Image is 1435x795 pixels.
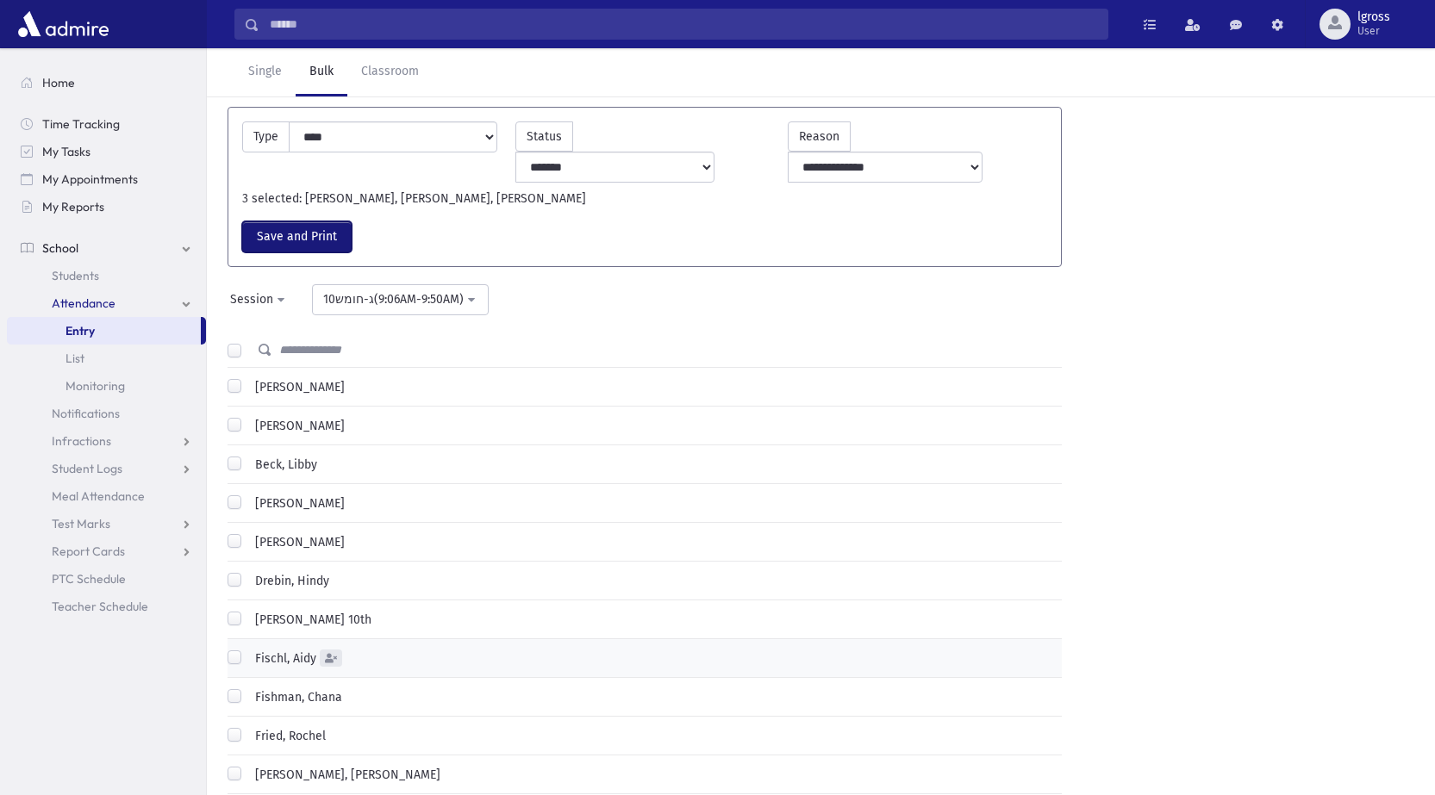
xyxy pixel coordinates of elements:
span: Monitoring [66,378,125,394]
a: Notifications [7,400,206,427]
input: Search [259,9,1107,40]
div: 10ג-חומש(9:06AM-9:50AM) [323,290,464,308]
a: Single [234,48,296,96]
span: Home [42,75,75,90]
span: Attendance [52,295,115,311]
span: My Reports [42,199,104,214]
span: Students [52,268,99,283]
label: [PERSON_NAME], [PERSON_NAME] [248,766,440,784]
a: Attendance [7,289,206,317]
a: List [7,345,206,372]
label: Fischl, Aidy [248,649,316,668]
button: Session [219,284,298,315]
a: Monitoring [7,372,206,400]
span: Teacher Schedule [52,599,148,614]
a: My Reports [7,193,206,220]
span: PTC Schedule [52,571,126,587]
label: Fried, Rochel [248,727,326,745]
a: Meal Attendance [7,482,206,510]
span: My Appointments [42,171,138,187]
span: Infractions [52,433,111,449]
a: Entry [7,317,201,345]
label: Reason [788,121,851,152]
label: Fishman, Chana [248,688,342,706]
span: Entry [66,323,95,338]
label: Type [242,121,290,152]
a: My Tasks [7,138,206,165]
span: Student Logs [52,461,122,476]
span: Time Tracking [42,116,120,132]
label: [PERSON_NAME] [248,494,345,512]
label: Beck, Libby [248,456,317,474]
label: [PERSON_NAME] [248,378,345,396]
img: AdmirePro [14,7,113,41]
a: My Appointments [7,165,206,193]
div: 3 selected: [PERSON_NAME], [PERSON_NAME], [PERSON_NAME] [234,189,1056,208]
span: List [66,351,84,366]
a: Report Cards [7,537,206,565]
label: Status [515,121,573,152]
span: Report Cards [52,543,125,559]
a: Student Logs [7,455,206,482]
a: PTC Schedule [7,565,206,593]
a: Students [7,262,206,289]
span: lgross [1357,10,1390,24]
div: Session [230,290,273,308]
a: Test Marks [7,510,206,537]
a: School [7,234,206,262]
label: [PERSON_NAME] [248,533,345,551]
span: User [1357,24,1390,38]
label: [PERSON_NAME] [248,417,345,435]
span: Notifications [52,406,120,421]
a: Bulk [296,48,347,96]
label: [PERSON_NAME] 10th [248,611,371,629]
span: School [42,240,78,256]
a: Teacher Schedule [7,593,206,620]
span: Test Marks [52,516,110,531]
label: Drebin, Hindy [248,572,329,590]
a: Infractions [7,427,206,455]
a: Classroom [347,48,433,96]
span: Meal Attendance [52,488,145,504]
a: Time Tracking [7,110,206,138]
button: Save and Print [242,221,352,252]
span: My Tasks [42,144,90,159]
button: 10ג-חומש(9:06AM-9:50AM) [312,284,489,315]
a: Home [7,69,206,96]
